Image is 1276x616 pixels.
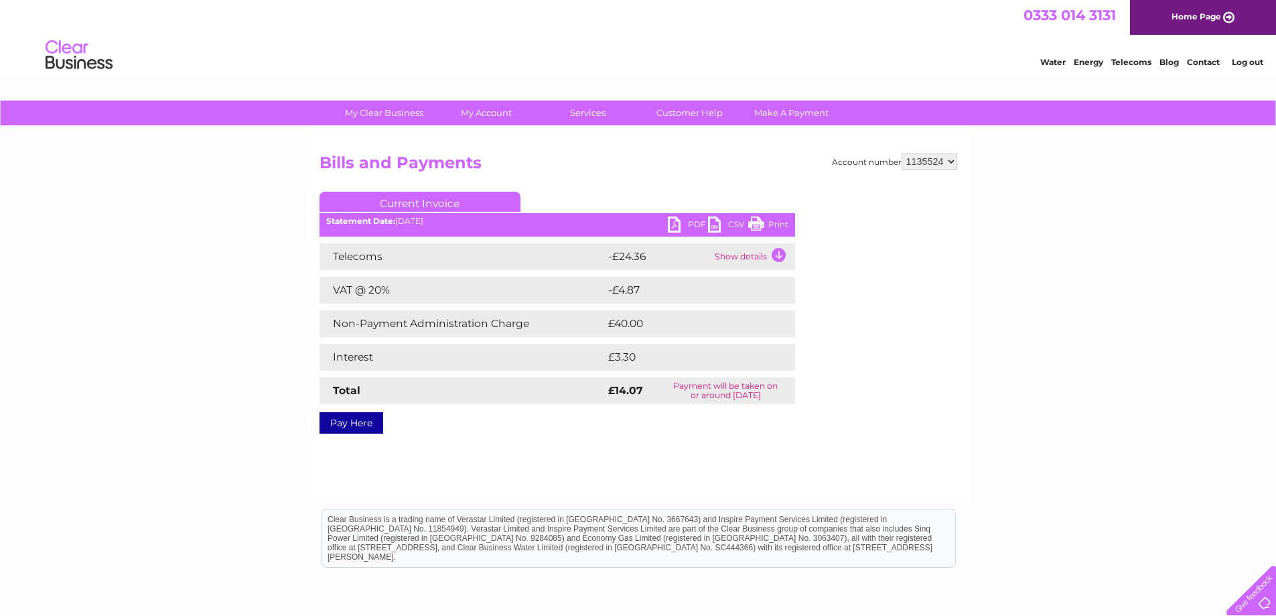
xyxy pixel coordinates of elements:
div: Clear Business is a trading name of Verastar Limited (registered in [GEOGRAPHIC_DATA] No. 3667643... [322,7,955,65]
td: Non-Payment Administration Charge [320,310,605,337]
a: My Account [431,101,541,125]
a: Log out [1232,57,1263,67]
img: logo.png [45,35,113,76]
td: £40.00 [605,310,769,337]
a: Current Invoice [320,192,520,212]
td: Payment will be taken on or around [DATE] [656,377,795,404]
a: Contact [1187,57,1220,67]
td: Interest [320,344,605,371]
a: PDF [668,217,708,236]
a: Customer Help [634,101,745,125]
td: VAT @ 20% [320,277,605,304]
a: My Clear Business [329,101,439,125]
div: [DATE] [320,217,795,226]
a: Pay Here [320,412,383,434]
a: Print [748,217,788,236]
td: Show details [711,243,795,270]
b: Statement Date: [326,216,395,226]
a: Make A Payment [736,101,847,125]
h2: Bills and Payments [320,153,957,179]
a: Services [533,101,643,125]
strong: £14.07 [608,384,643,397]
a: Energy [1074,57,1103,67]
a: Telecoms [1111,57,1151,67]
a: Blog [1159,57,1179,67]
a: Water [1040,57,1066,67]
td: -£24.36 [605,243,711,270]
a: CSV [708,217,748,236]
td: £3.30 [605,344,764,371]
a: 0333 014 3131 [1023,7,1116,23]
td: -£4.87 [605,277,767,304]
td: Telecoms [320,243,605,270]
strong: Total [333,384,360,397]
div: Account number [832,153,957,170]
